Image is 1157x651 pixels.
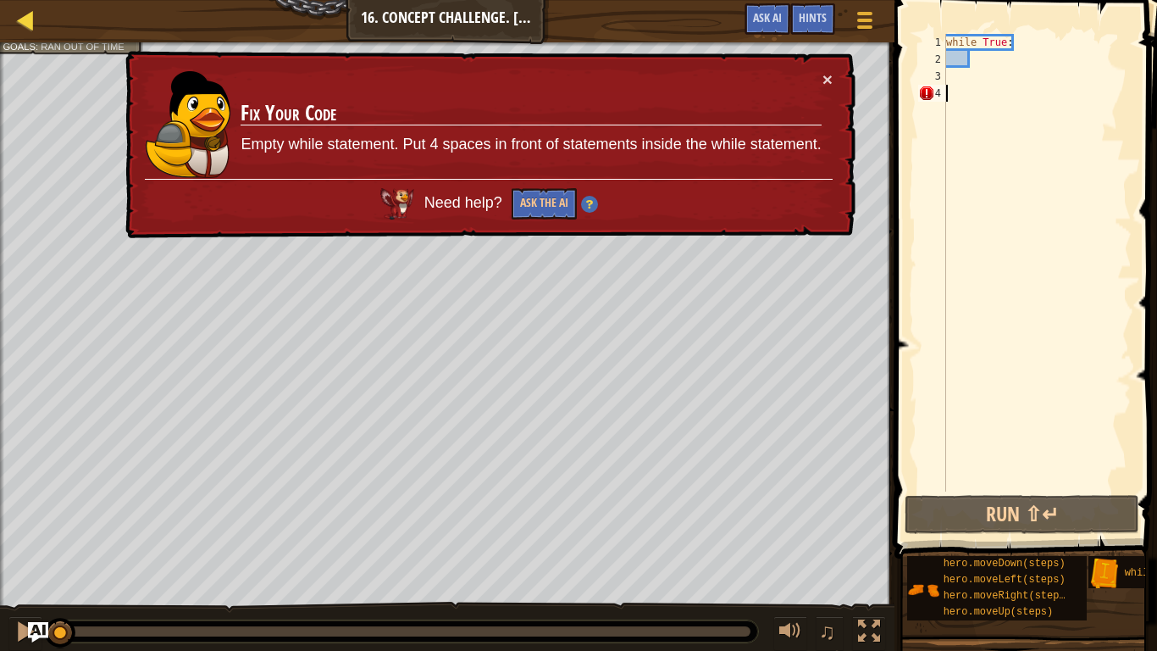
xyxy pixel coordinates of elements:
[1088,558,1121,590] img: portrait.png
[380,188,414,219] img: AI
[424,194,507,211] span: Need help?
[773,616,807,651] button: Adjust volume
[944,574,1066,586] span: hero.moveLeft(steps)
[918,68,946,85] div: 3
[944,590,1071,602] span: hero.moveRight(steps)
[745,3,790,35] button: Ask AI
[918,34,946,51] div: 1
[816,616,844,651] button: ♫
[8,616,42,651] button: Ctrl + P: Pause
[907,574,939,606] img: portrait.png
[146,71,230,178] img: duck_ida.png
[28,622,48,643] button: Ask AI
[822,70,833,88] button: ×
[241,134,821,156] p: Empty while statement. Put 4 spaces in front of statements inside the while statement.
[905,495,1139,534] button: Run ⇧↵
[852,616,886,651] button: Toggle fullscreen
[241,102,821,125] h3: Fix Your Code
[918,51,946,68] div: 2
[844,3,886,43] button: Show game menu
[753,9,782,25] span: Ask AI
[944,606,1054,618] span: hero.moveUp(steps)
[512,188,577,220] button: Ask the AI
[799,9,827,25] span: Hints
[944,558,1066,570] span: hero.moveDown(steps)
[819,619,836,644] span: ♫
[918,85,946,102] div: 4
[581,196,598,213] img: Hint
